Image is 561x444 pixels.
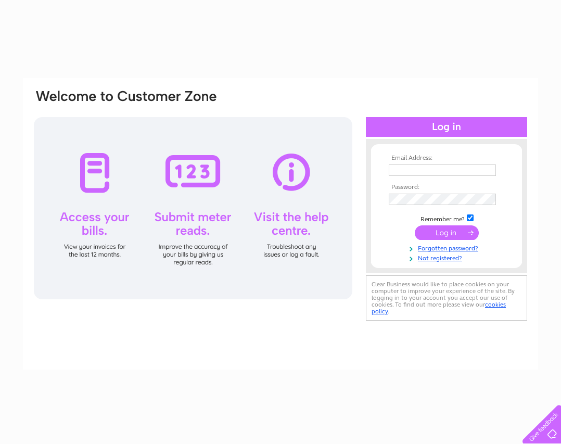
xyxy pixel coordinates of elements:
input: Submit [415,225,479,240]
th: Email Address: [386,155,507,162]
a: Forgotten password? [389,243,507,252]
td: Remember me? [386,213,507,223]
th: Password: [386,184,507,191]
a: cookies policy [372,301,506,315]
div: Clear Business would like to place cookies on your computer to improve your experience of the sit... [366,275,527,321]
a: Not registered? [389,252,507,262]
